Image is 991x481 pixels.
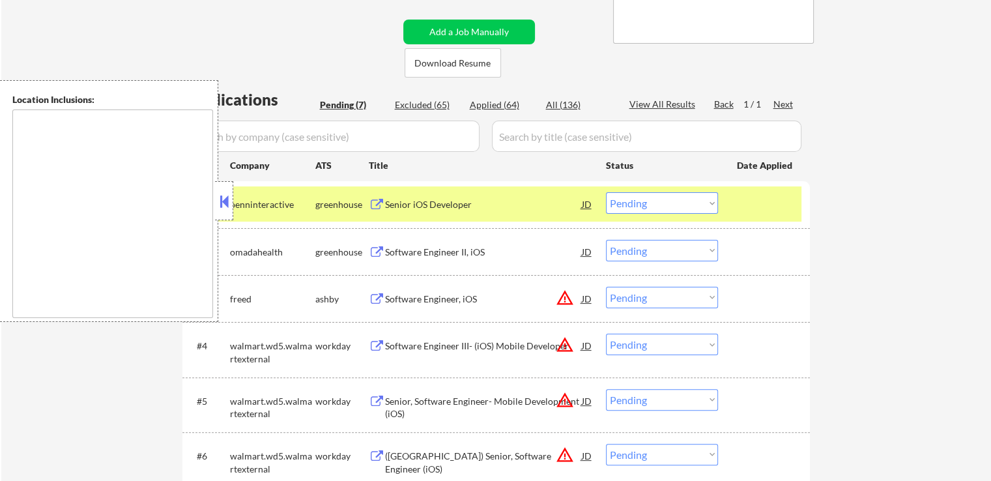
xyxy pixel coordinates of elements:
div: ATS [315,159,369,172]
div: workday [315,340,369,353]
div: JD [581,287,594,310]
div: JD [581,334,594,357]
button: warning_amber [556,391,574,409]
div: walmart.wd5.walmartexternal [230,395,315,420]
div: freed [230,293,315,306]
div: JD [581,389,594,413]
div: Title [369,159,594,172]
input: Search by title (case sensitive) [492,121,801,152]
div: Software Engineer II, iOS [385,246,582,259]
div: Excluded (65) [395,98,460,111]
div: Company [230,159,315,172]
div: #6 [197,450,220,463]
div: Applications [186,92,315,108]
div: walmart.wd5.walmartexternal [230,450,315,475]
div: Senior, Software Engineer- Mobile Development (iOS) [385,395,582,420]
div: Next [773,98,794,111]
div: walmart.wd5.walmartexternal [230,340,315,365]
div: ([GEOGRAPHIC_DATA]) Senior, Software Engineer (iOS) [385,450,582,475]
div: Pending (7) [320,98,385,111]
div: JD [581,192,594,216]
div: workday [315,395,369,408]
div: Software Engineer III- (iOS) Mobile Developer [385,340,582,353]
button: Add a Job Manually [403,20,535,44]
div: ashby [315,293,369,306]
div: Applied (64) [470,98,535,111]
input: Search by company (case sensitive) [186,121,480,152]
div: workday [315,450,369,463]
div: View All Results [629,98,699,111]
div: JD [581,240,594,263]
button: warning_amber [556,446,574,464]
div: omadahealth [230,246,315,259]
div: Date Applied [737,159,794,172]
div: #4 [197,340,220,353]
div: Software Engineer, iOS [385,293,582,306]
button: warning_amber [556,289,574,307]
div: penninteractive [230,198,315,211]
button: Download Resume [405,48,501,78]
div: #5 [197,395,220,408]
div: Senior iOS Developer [385,198,582,211]
div: greenhouse [315,246,369,259]
div: JD [581,444,594,467]
div: All (136) [546,98,611,111]
button: warning_amber [556,336,574,354]
div: Location Inclusions: [12,93,213,106]
div: Back [714,98,735,111]
div: Status [606,153,718,177]
div: greenhouse [315,198,369,211]
div: 1 / 1 [743,98,773,111]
